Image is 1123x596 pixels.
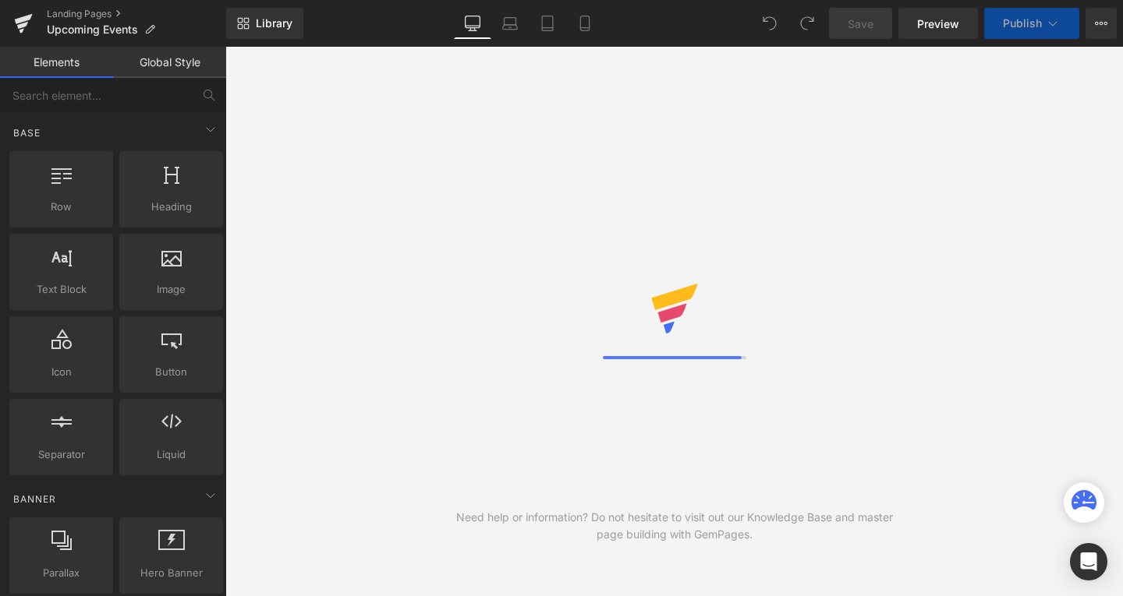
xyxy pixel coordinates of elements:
[14,199,108,215] span: Row
[491,8,529,39] a: Laptop
[14,281,108,298] span: Text Block
[898,8,978,39] a: Preview
[124,199,218,215] span: Heading
[566,8,604,39] a: Mobile
[124,281,218,298] span: Image
[124,364,218,380] span: Button
[1003,17,1042,30] span: Publish
[529,8,566,39] a: Tablet
[124,565,218,581] span: Hero Banner
[14,364,108,380] span: Icon
[47,8,226,20] a: Landing Pages
[754,8,785,39] button: Undo
[450,509,899,543] div: Need help or information? Do not hesitate to visit out our Knowledge Base and master page buildin...
[917,16,959,32] span: Preview
[984,8,1079,39] button: Publish
[226,8,303,39] a: New Library
[14,565,108,581] span: Parallax
[256,16,292,30] span: Library
[14,446,108,463] span: Separator
[1070,543,1107,580] div: Open Intercom Messenger
[12,125,42,140] span: Base
[124,446,218,463] span: Liquid
[792,8,823,39] button: Redo
[454,8,491,39] a: Desktop
[47,23,138,36] span: Upcoming Events
[12,492,58,506] span: Banner
[1086,8,1117,39] button: More
[848,16,873,32] span: Save
[113,47,226,78] a: Global Style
